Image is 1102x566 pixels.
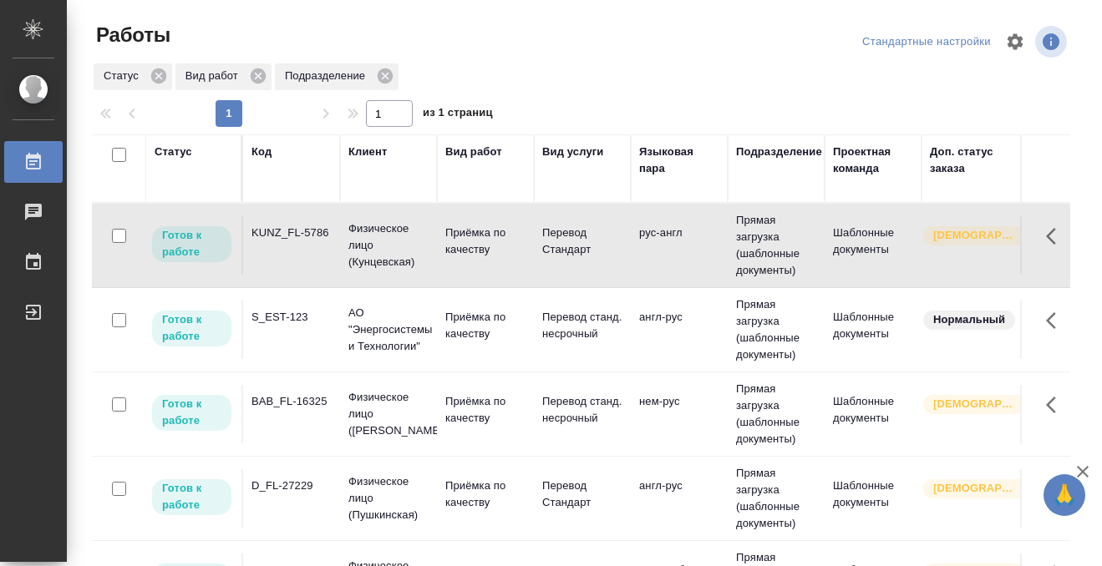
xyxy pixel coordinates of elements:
td: Шаблонные документы [825,216,922,275]
button: Здесь прячутся важные кнопки [1036,469,1076,509]
p: АО "Энергосистемы и Технологии" [348,305,429,355]
div: Проектная команда [833,144,913,177]
button: 🙏 [1044,474,1085,516]
div: split button [858,29,995,55]
div: KUNZ_FL-5786 [251,225,332,241]
p: Приёмка по качеству [445,309,526,342]
td: англ-рус [631,469,728,528]
div: Вид работ [175,63,272,90]
p: Перевод станд. несрочный [542,393,622,427]
p: Готов к работе [162,396,221,429]
p: Физическое лицо (Пушкинская) [348,473,429,523]
td: Прямая загрузка (шаблонные документы) [728,204,825,287]
span: Работы [92,22,170,48]
div: Клиент [348,144,387,160]
td: Шаблонные документы [825,469,922,528]
td: Прямая загрузка (шаблонные документы) [728,372,825,456]
p: Нормальный [933,311,1005,328]
p: Физическое лицо (Кунцевская) [348,220,429,270]
span: 🙏 [1050,478,1079,513]
button: Здесь прячутся важные кнопки [1036,216,1076,256]
div: Вид услуги [542,144,604,160]
p: Перевод Стандарт [542,225,622,258]
p: Физическое лицо ([PERSON_NAME]) [348,389,429,439]
button: Здесь прячутся важные кнопки [1036,301,1076,341]
div: Статус [94,63,172,90]
div: Языковая пара [639,144,719,177]
p: Подразделение [285,68,371,84]
div: Доп. статус заказа [930,144,1018,177]
td: Шаблонные документы [825,301,922,359]
p: Перевод станд. несрочный [542,309,622,342]
p: Приёмка по качеству [445,393,526,427]
div: Подразделение [736,144,822,160]
td: Прямая загрузка (шаблонные документы) [728,457,825,540]
span: из 1 страниц [423,103,493,127]
div: D_FL-27229 [251,478,332,494]
td: Шаблонные документы [825,385,922,443]
div: S_EST-123 [251,309,332,326]
p: [DEMOGRAPHIC_DATA] [933,396,1017,412]
button: Здесь прячутся важные кнопки [1036,385,1076,425]
p: Готов к работе [162,480,221,513]
div: Исполнитель может приступить к работе [150,478,233,517]
div: Подразделение [275,63,399,90]
p: Вид работ [185,68,244,84]
p: [DEMOGRAPHIC_DATA] [933,480,1017,497]
div: BAB_FL-16325 [251,393,332,410]
td: нем-рус [631,385,728,443]
td: Прямая загрузка (шаблонные документы) [728,288,825,371]
p: Приёмка по качеству [445,225,526,258]
p: [DEMOGRAPHIC_DATA] [933,227,1017,244]
div: Код [251,144,272,160]
span: Посмотреть информацию [1035,26,1070,58]
p: Статус [104,68,145,84]
p: Готов к работе [162,227,221,260]
div: Исполнитель может приступить к работе [150,393,233,432]
div: Вид работ [445,144,502,160]
span: Настроить таблицу [995,22,1035,62]
td: рус-англ [631,216,728,275]
td: англ-рус [631,301,728,359]
p: Перевод Стандарт [542,478,622,511]
p: Готов к работе [162,311,221,345]
div: Статус [155,144,192,160]
div: Исполнитель может приступить к работе [150,309,233,348]
p: Приёмка по качеству [445,478,526,511]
